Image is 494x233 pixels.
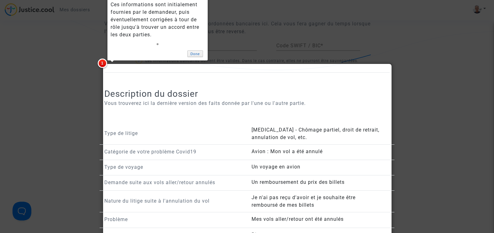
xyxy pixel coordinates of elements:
p: Type de litige [104,129,242,137]
span: Je n'ai pas reçu d'avoir et je souhaite être remboursé de mes billets [252,194,356,208]
a: Done [187,50,203,57]
span: Un remboursement du prix des billets [252,179,345,185]
p: Catégorie de votre problème Covid19 [104,148,242,156]
p: Problème [104,215,242,223]
p: Type de voyage [104,163,242,171]
p: Nature du litige suite à l'annulation du vol [104,197,242,205]
span: Avion : Mon vol a été annulé [252,148,323,154]
p: Demande suite aux vols aller/retour annulés [104,179,242,186]
h2: Description du dossier [104,88,390,99]
span: [MEDICAL_DATA] - Chômage partiel, droit de retrait, annulation de vol, etc. [252,127,379,140]
p: Vous trouverez ici la dernière version des faits donnée par l'une ou l'autre partie. [104,99,390,107]
span: Mes vols aller/retour ont été annulés [252,216,344,222]
span: 1 [98,59,107,68]
span: Un voyage en avion [252,164,300,170]
div: Ces informations sont initialement fournies par le demandeur, puis éventuellement corrigées à tou... [111,1,205,39]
